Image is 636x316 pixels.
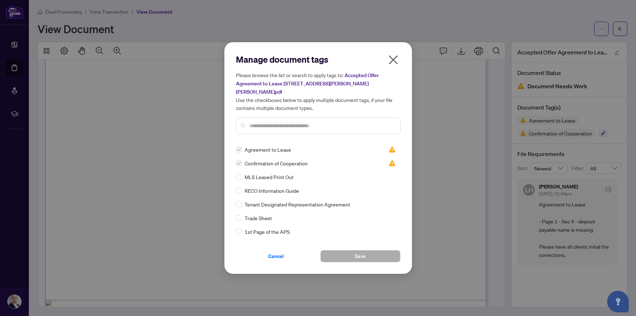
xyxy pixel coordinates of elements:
[245,159,308,167] span: Confirmation of Cooperation
[236,72,379,95] span: Accepted Offer Agreement to Lease [STREET_ADDRESS][PERSON_NAME][PERSON_NAME]pdf
[245,146,291,153] span: Agreement to Lease
[320,250,400,262] button: Save
[387,54,399,66] span: close
[607,291,629,312] button: Open asap
[389,160,396,167] img: status
[389,146,396,153] img: status
[389,160,396,167] span: Needs Work
[245,173,294,181] span: MLS Leased Print Out
[236,71,400,112] h5: Please browse the list or search to apply tags to: Use the checkboxes below to apply multiple doc...
[236,250,316,262] button: Cancel
[245,228,290,236] span: 1st Page of the APS
[245,200,350,208] span: Tenant Designated Representation Agreement
[245,187,299,195] span: RECO Information Guide
[236,54,400,65] h2: Manage document tags
[268,250,284,262] span: Cancel
[245,214,272,222] span: Trade Sheet
[389,146,396,153] span: Needs Work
